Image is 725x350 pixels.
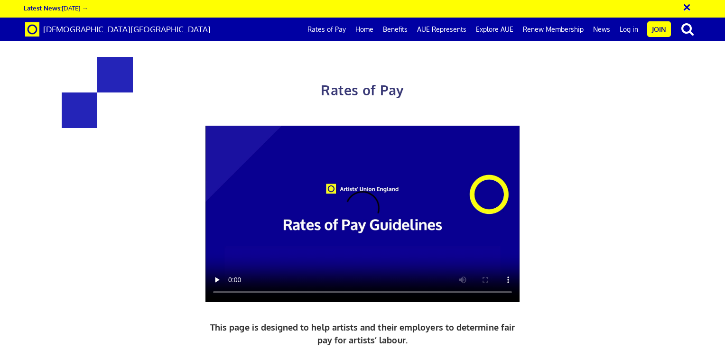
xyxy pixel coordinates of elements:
a: Benefits [378,18,412,41]
a: AUE Represents [412,18,471,41]
a: News [588,18,615,41]
a: Home [351,18,378,41]
a: Log in [615,18,643,41]
a: Latest News:[DATE] → [24,4,88,12]
a: Join [647,21,671,37]
a: Explore AUE [471,18,518,41]
strong: Latest News: [24,4,62,12]
a: Rates of Pay [303,18,351,41]
a: Brand [DEMOGRAPHIC_DATA][GEOGRAPHIC_DATA] [18,18,218,41]
span: Rates of Pay [321,82,404,99]
a: Renew Membership [518,18,588,41]
span: [DEMOGRAPHIC_DATA][GEOGRAPHIC_DATA] [43,24,211,34]
button: search [673,19,702,39]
